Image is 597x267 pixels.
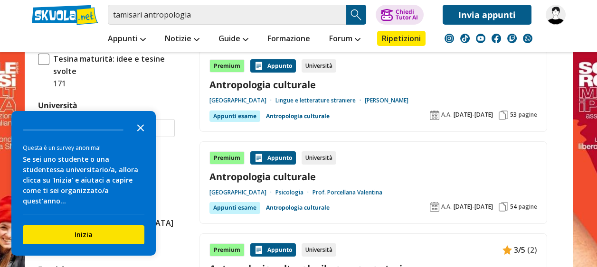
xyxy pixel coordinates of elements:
img: Cerca appunti, riassunti o versioni [349,8,363,22]
a: Antropologia culturale [266,202,330,213]
span: 54 [510,203,517,211]
a: Psicologia [275,189,313,196]
a: [GEOGRAPHIC_DATA] [209,97,275,104]
a: Invia appunti [443,5,531,25]
a: Appunti [105,31,148,48]
div: Appunti esame [209,202,260,213]
button: Search Button [346,5,366,25]
div: Questa è un survey anonima! [23,143,144,152]
img: Pagine [499,110,508,120]
span: (2) [527,244,537,256]
span: Tesina maturità: idee e tesine svolte [49,53,175,77]
a: Antropologia culturale [209,78,537,91]
div: Università [302,59,336,73]
div: Premium [209,151,245,165]
img: instagram [445,34,454,43]
input: Cerca appunti, riassunti o versioni [108,5,346,25]
a: [GEOGRAPHIC_DATA] [209,189,275,196]
div: Università [302,243,336,257]
a: Forum [327,31,363,48]
span: 171 [49,77,66,90]
div: Chiedi Tutor AI [396,9,418,20]
div: Premium [209,59,245,73]
button: ChiediTutor AI [376,5,424,25]
a: Lingue e letterature straniere [275,97,365,104]
div: Appunto [250,151,296,165]
a: Formazione [265,31,313,48]
span: [DATE]-[DATE] [454,111,493,119]
button: Close the survey [131,118,150,137]
img: Anno accademico [430,202,439,212]
img: tiktok [460,34,470,43]
span: A.A. [441,111,452,119]
a: Guide [216,31,251,48]
div: Survey [11,111,156,256]
img: twitch [507,34,517,43]
a: Prof. Porcellana Valentina [313,189,382,196]
img: p1imperator [546,5,566,25]
span: [DATE]-[DATE] [454,203,493,211]
a: Notizie [162,31,202,48]
div: Università [302,151,336,165]
a: Antropologia culturale [266,110,330,122]
div: Appunto [250,59,296,73]
a: [PERSON_NAME] [365,97,408,104]
img: Appunti contenuto [502,245,512,255]
img: Appunti contenuto [254,61,264,71]
label: Università [38,100,77,110]
img: youtube [476,34,485,43]
img: Anno accademico [430,110,439,120]
div: Premium [209,243,245,257]
button: Inizia [23,225,144,244]
img: WhatsApp [523,34,532,43]
span: A.A. [441,203,452,211]
div: Se sei uno studente o una studentessa universitario/a, allora clicca su 'Inizia' e aiutaci a capi... [23,154,144,206]
span: pagine [519,203,537,211]
a: Antropologia culturale [209,170,537,183]
a: Ripetizioni [377,31,426,46]
img: Appunti contenuto [254,153,264,163]
span: pagine [519,111,537,119]
img: Pagine [499,202,508,212]
span: 3/5 [514,244,525,256]
img: Appunti contenuto [254,245,264,255]
img: facebook [492,34,501,43]
span: 53 [510,111,517,119]
div: Appunto [250,243,296,257]
div: Appunti esame [209,110,260,122]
